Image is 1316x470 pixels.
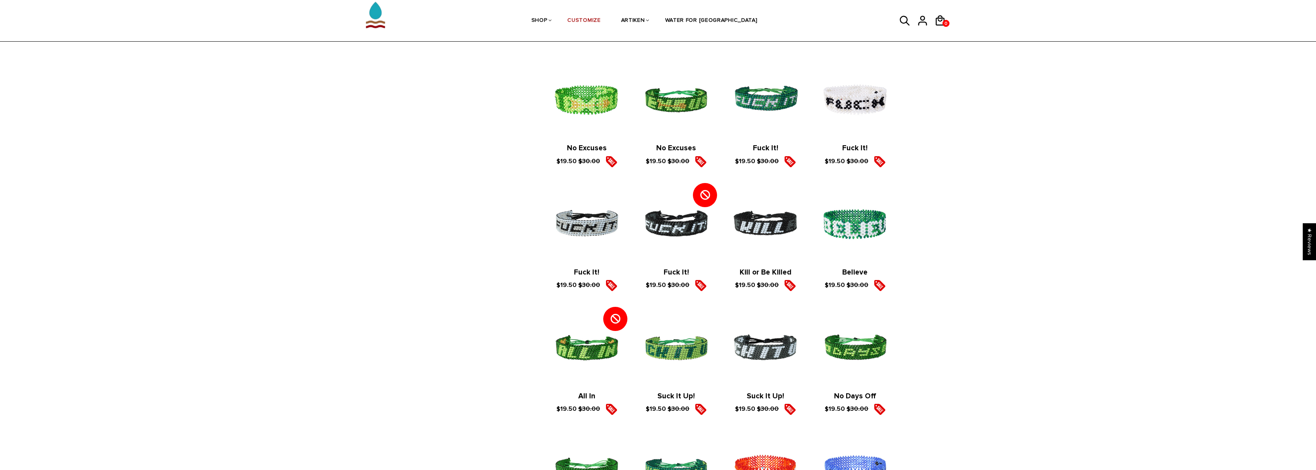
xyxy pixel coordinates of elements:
a: Fuck It! [664,268,689,277]
img: sale5.png [784,156,796,167]
s: $30.00 [757,157,779,165]
span: $19.50 [735,405,755,413]
a: WATER FOR [GEOGRAPHIC_DATA] [665,0,758,42]
img: sale5.png [695,280,707,291]
span: $19.50 [556,281,577,289]
img: sale5.png [784,280,796,291]
span: $19.50 [556,405,577,413]
div: Click to open Judge.me floating reviews tab [1303,223,1316,260]
s: $30.00 [847,157,868,165]
span: $19.50 [556,157,577,165]
span: $19.50 [735,157,755,165]
span: $19.50 [825,157,845,165]
s: $30.00 [847,281,868,289]
img: sale5.png [695,403,707,415]
span: $19.50 [646,405,666,413]
s: $30.00 [668,405,689,413]
img: sale5.png [606,156,617,167]
a: Fuck It! [574,268,599,277]
a: 0 [942,20,949,27]
a: Kill or Be Killed [740,268,792,277]
a: Fuck It! [842,144,868,153]
a: CUSTOMIZE [567,0,600,42]
a: Suck It Up! [657,392,695,401]
a: Suck It Up! [747,392,784,401]
a: All In [578,392,595,401]
img: sale5.png [874,280,886,291]
a: No Excuses [567,144,607,153]
img: sale5.png [695,156,707,167]
img: sale5.png [606,403,617,415]
span: $19.50 [825,405,845,413]
span: $19.50 [735,281,755,289]
img: sale5.png [874,403,886,415]
span: 0 [942,19,949,28]
s: $30.00 [668,281,689,289]
span: $19.50 [646,281,666,289]
span: $19.50 [825,281,845,289]
span: $19.50 [646,157,666,165]
s: $30.00 [578,405,600,413]
s: $30.00 [757,405,779,413]
s: $30.00 [578,157,600,165]
a: Believe [842,268,868,277]
s: $30.00 [847,405,868,413]
a: ARTIKEN [621,0,645,42]
a: No Days Off [834,392,876,401]
a: Fuck It! [753,144,778,153]
s: $30.00 [578,281,600,289]
a: No Excuses [656,144,696,153]
a: SHOP [531,0,547,42]
img: sale5.png [784,403,796,415]
img: sale5.png [874,156,886,167]
img: sale5.png [606,280,617,291]
s: $30.00 [668,157,689,165]
s: $30.00 [757,281,779,289]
